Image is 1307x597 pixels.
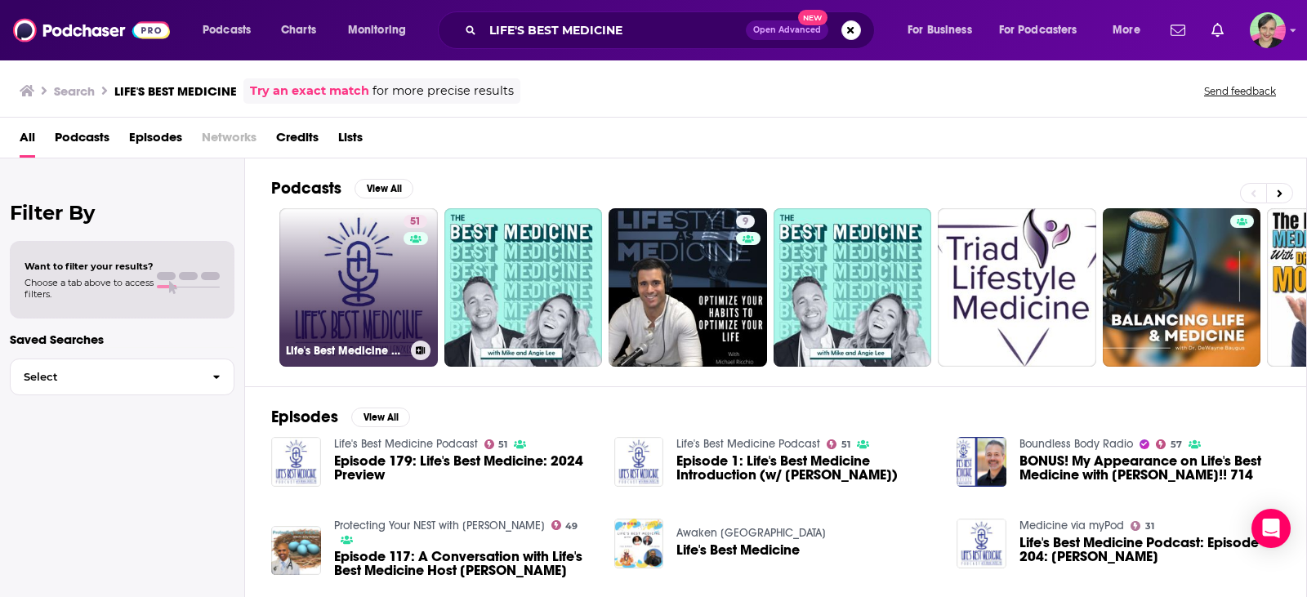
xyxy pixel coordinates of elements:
span: 51 [410,214,421,230]
a: Life's Best Medicine Podcast [676,437,820,451]
button: Select [10,359,234,395]
span: 49 [565,523,578,530]
a: Life's Best Medicine [676,543,800,557]
button: View All [355,179,413,198]
a: 51 [404,215,427,228]
span: 51 [841,441,850,448]
button: open menu [191,17,272,43]
span: Life's Best Medicine Podcast: Episode 204: [PERSON_NAME] [1019,536,1280,564]
h2: Filter By [10,201,234,225]
span: 9 [743,214,748,230]
a: Show notifications dropdown [1164,16,1192,44]
a: 51 [484,439,508,449]
h2: Episodes [271,407,338,427]
img: Episode 179: Life's Best Medicine: 2024 Preview [271,437,321,487]
span: Episode 117: A Conversation with Life's Best Medicine Host [PERSON_NAME] [334,550,595,577]
img: Episode 117: A Conversation with Life's Best Medicine Host Dr. Brian Lenzkes [271,526,321,576]
button: open menu [988,17,1101,43]
a: Charts [270,17,326,43]
a: Medicine via myPod [1019,519,1124,532]
img: Podchaser - Follow, Share and Rate Podcasts [13,15,170,46]
span: More [1113,19,1140,42]
a: Show notifications dropdown [1205,16,1230,44]
a: 31 [1131,521,1154,531]
span: 51 [498,441,507,448]
img: Episode 1: Life's Best Medicine Introduction (w/ Dr. Brian Lenzkes) [614,437,664,487]
img: Life's Best Medicine [614,519,664,568]
button: Send feedback [1199,84,1281,98]
span: Choose a tab above to access filters. [25,277,154,300]
h3: LIFE'S BEST MEDICINE [114,83,237,99]
a: 49 [551,520,578,530]
span: Select [11,372,199,382]
span: Want to filter your results? [25,261,154,272]
a: All [20,124,35,158]
span: Charts [281,19,316,42]
span: BONUS! My Appearance on Life's Best Medicine with [PERSON_NAME]!! 714 [1019,454,1280,482]
span: For Podcasters [999,19,1077,42]
a: 57 [1156,439,1182,449]
a: Try an exact match [250,82,369,100]
button: View All [351,408,410,427]
div: Search podcasts, credits, & more... [453,11,890,49]
a: Lists [338,124,363,158]
span: For Business [908,19,972,42]
span: New [798,10,827,25]
a: Episode 179: Life's Best Medicine: 2024 Preview [334,454,595,482]
a: 9 [736,215,755,228]
button: open menu [337,17,427,43]
a: Life's Best Medicine Podcast: Episode 204: Vinnie Tortorich [1019,536,1280,564]
span: Episode 1: Life's Best Medicine Introduction (w/ [PERSON_NAME]) [676,454,937,482]
button: open menu [1101,17,1161,43]
a: Episode 1: Life's Best Medicine Introduction (w/ Dr. Brian Lenzkes) [676,454,937,482]
a: 51 [827,439,850,449]
a: 9 [609,208,767,367]
img: Life's Best Medicine Podcast: Episode 204: Vinnie Tortorich [957,519,1006,568]
a: Awaken Atlanta [676,526,826,540]
a: Boundless Body Radio [1019,437,1133,451]
a: Life's Best Medicine Podcast [334,437,478,451]
h3: Life's Best Medicine Podcast [286,344,404,358]
p: Saved Searches [10,332,234,347]
span: Networks [202,124,256,158]
button: Show profile menu [1250,12,1286,48]
button: open menu [896,17,993,43]
h3: Search [54,83,95,99]
a: PodcastsView All [271,178,413,198]
span: 31 [1145,523,1154,530]
a: Episode 117: A Conversation with Life's Best Medicine Host Dr. Brian Lenzkes [334,550,595,577]
a: EpisodesView All [271,407,410,427]
span: Podcasts [203,19,251,42]
div: Open Intercom Messenger [1251,509,1291,548]
span: Open Advanced [753,26,821,34]
a: Credits [276,124,319,158]
button: Open AdvancedNew [746,20,828,40]
span: Logged in as LizDVictoryBelt [1250,12,1286,48]
a: 51Life's Best Medicine Podcast [279,208,438,367]
a: Protecting Your NEST with Dr. Tony Hampton [334,519,545,532]
img: User Profile [1250,12,1286,48]
input: Search podcasts, credits, & more... [483,17,746,43]
a: BONUS! My Appearance on Life's Best Medicine with Dr. Brian Lenzkes!! 714 [1019,454,1280,482]
img: BONUS! My Appearance on Life's Best Medicine with Dr. Brian Lenzkes!! 714 [957,437,1006,487]
span: 57 [1171,441,1182,448]
span: for more precise results [372,82,514,100]
h2: Podcasts [271,178,341,198]
a: Episodes [129,124,182,158]
span: Monitoring [348,19,406,42]
a: Podcasts [55,124,109,158]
